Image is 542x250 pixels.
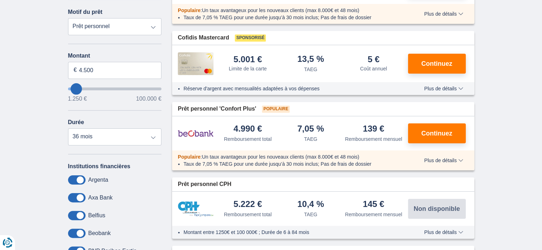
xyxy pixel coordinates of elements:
li: Réserve d'argent avec mensualités adaptées à vos dépenses [184,85,403,92]
div: 13,5 % [297,55,324,64]
span: Prêt personnel CPH [178,180,231,188]
label: Motif du prêt [68,9,103,15]
div: TAEG [304,66,317,73]
label: Montant [68,53,162,59]
button: Continuez [408,123,466,143]
button: Plus de détails [419,11,468,17]
label: Belfius [88,212,105,219]
span: Prêt personnel 'Confort Plus' [178,105,256,113]
span: Non disponible [414,206,460,212]
div: 5.222 € [233,200,262,209]
div: Remboursement total [224,211,272,218]
li: Taux de 7,05 % TAEG pour une durée jusqu’à 30 mois inclus; Pas de frais de dossier [184,14,403,21]
div: Limite de la carte [229,65,267,72]
span: Un taux avantageux pour les nouveaux clients (max 8.000€ et 48 mois) [202,7,359,13]
div: 5 € [368,55,380,64]
img: pret personnel Beobank [178,124,213,142]
div: : [172,7,409,14]
label: Beobank [88,230,111,236]
div: 4.990 € [233,124,262,134]
span: Plus de détails [424,158,463,163]
span: Populaire [178,154,201,160]
div: TAEG [304,135,317,143]
button: Continuez [408,54,466,74]
img: pret personnel CPH Banque [178,201,213,217]
div: 10,4 % [297,200,324,209]
div: TAEG [304,211,317,218]
li: Montant entre 1250€ et 100 000€ ; Durée de 6 à 84 mois [184,229,403,236]
span: € [74,66,77,74]
span: Populaire [178,7,201,13]
div: 139 € [363,124,384,134]
span: Plus de détails [424,11,463,16]
input: wantToBorrow [68,87,162,90]
div: 7,05 % [297,124,324,134]
div: Remboursement total [224,135,272,143]
div: 145 € [363,200,384,209]
span: Plus de détails [424,86,463,91]
span: Cofidis Mastercard [178,34,229,42]
div: Remboursement mensuel [345,135,402,143]
label: Argenta [88,177,108,183]
div: : [172,153,409,160]
label: Durée [68,119,84,126]
label: Axa Bank [88,195,113,201]
button: Plus de détails [419,229,468,235]
div: 5.001 € [233,55,262,64]
span: Populaire [262,106,290,113]
span: Plus de détails [424,230,463,235]
div: Remboursement mensuel [345,211,402,218]
span: 100.000 € [136,96,161,102]
li: Taux de 7,05 % TAEG pour une durée jusqu’à 30 mois inclus; Pas de frais de dossier [184,160,403,167]
button: Plus de détails [419,158,468,163]
span: Continuez [421,60,452,67]
img: pret personnel Cofidis CC [178,52,213,75]
button: Non disponible [408,199,466,219]
span: Un taux avantageux pour les nouveaux clients (max 8.000€ et 48 mois) [202,154,359,160]
button: Plus de détails [419,86,468,91]
span: Sponsorisé [235,34,266,42]
label: Institutions financières [68,163,130,170]
span: Continuez [421,130,452,137]
span: 1.250 € [68,96,87,102]
div: Coût annuel [360,65,387,72]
